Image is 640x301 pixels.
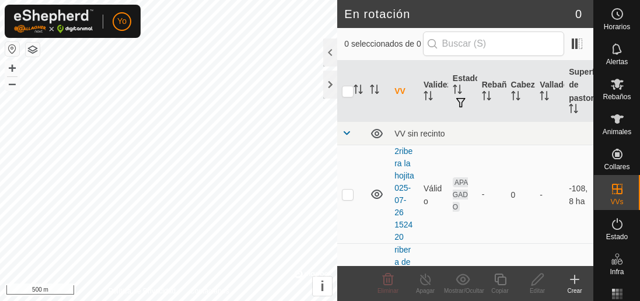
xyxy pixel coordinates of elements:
p-sorticon: Activar para ordenar [453,86,462,96]
font: Política de Privacidad [109,287,176,295]
font: 0 [511,190,516,199]
p-sorticon: Activar para ordenar [482,93,491,102]
font: Superficie de pastoreo [569,67,608,102]
button: – [5,76,19,90]
img: Logotipo de Gallagher [14,9,93,33]
font: Yo [117,16,127,26]
font: Editar [530,288,545,294]
p-sorticon: Activar para ordenar [354,86,363,96]
font: Vallado [540,80,568,89]
p-sorticon: Activar para ordenar [424,93,433,102]
button: i [313,276,332,296]
font: Eliminar [377,288,398,294]
font: -108,8 ha [569,183,587,205]
font: Animales [603,128,631,136]
font: Estado [453,73,480,83]
font: 0 [575,8,582,20]
button: + [5,61,19,75]
font: + [8,60,16,76]
font: Mostrar/Ocultar [444,288,484,294]
p-sorticon: Activar para ordenar [540,93,549,102]
p-sorticon: Activar para ordenar [511,93,520,102]
font: Alertas [606,58,628,66]
font: 0 seleccionados de 0 [344,39,421,48]
font: Contáctanos [190,287,229,295]
font: VV sin recinto [394,129,445,138]
input: Buscar (S) [423,32,564,56]
font: VVs [610,198,623,206]
a: 2ribera la hojita025-07-26 152420 [394,146,414,242]
button: Capas del Mapa [26,43,40,57]
font: Apagar [416,288,435,294]
font: Collares [604,163,629,171]
a: Contáctanos [190,286,229,296]
font: APAGADO [453,178,468,211]
button: Restablecer mapa [5,42,19,56]
font: En rotación [344,8,410,20]
font: Crear [567,288,582,294]
font: Estado [606,233,628,241]
font: – [8,75,16,91]
font: Válido [424,183,442,205]
a: Política de Privacidad [109,286,176,296]
font: i [320,278,324,294]
font: Rebaños [603,93,631,101]
font: Cabezas [511,80,544,89]
p-sorticon: Activar para ordenar [569,106,578,115]
font: Horarios [604,23,630,31]
font: Copiar [491,288,508,294]
font: Infra [610,268,624,276]
p-sorticon: Activar para ordenar [370,86,379,96]
font: Rebaño [482,80,512,89]
font: VV [394,86,405,96]
font: - [482,190,485,199]
font: - [540,190,543,199]
font: Validez [424,80,451,89]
